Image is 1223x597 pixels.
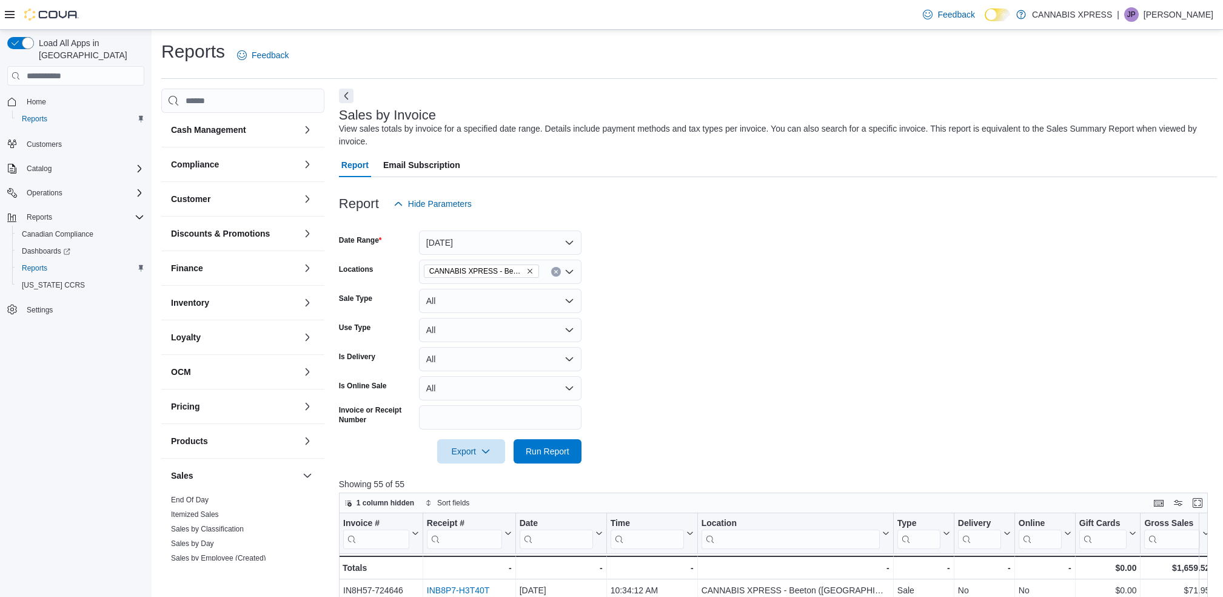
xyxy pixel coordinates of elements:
[1019,518,1071,549] button: Online
[171,524,244,534] span: Sales by Classification
[526,445,569,457] span: Run Report
[339,235,382,245] label: Date Range
[1144,561,1210,575] div: $1,659.52
[171,435,298,447] button: Products
[339,108,436,123] h3: Sales by Invoice
[22,302,144,317] span: Settings
[1144,518,1200,549] div: Gross Sales
[339,197,379,211] h3: Report
[300,365,315,379] button: OCM
[171,228,298,240] button: Discounts & Promotions
[27,97,46,107] span: Home
[565,267,574,277] button: Open list of options
[427,585,489,595] a: INB8P7-H3T40T
[701,561,889,575] div: -
[519,518,592,530] div: Date
[897,518,940,549] div: Type
[526,268,534,275] button: Remove CANNABIS XPRESS - Beeton (Main Street) from selection in this group
[389,192,477,216] button: Hide Parameters
[437,498,469,508] span: Sort fields
[300,261,315,275] button: Finance
[12,277,149,294] button: [US_STATE] CCRS
[427,561,512,575] div: -
[171,495,209,505] span: End Of Day
[1127,7,1136,22] span: JP
[300,434,315,448] button: Products
[437,439,505,464] button: Export
[12,226,149,243] button: Canadian Compliance
[300,192,315,206] button: Customer
[22,210,144,224] span: Reports
[171,158,219,170] h3: Compliance
[339,294,372,303] label: Sale Type
[2,184,149,201] button: Operations
[171,262,203,274] h3: Finance
[1019,518,1062,549] div: Online
[408,198,472,210] span: Hide Parameters
[171,470,298,482] button: Sales
[17,244,144,258] span: Dashboards
[357,498,414,508] span: 1 column hidden
[171,331,298,343] button: Loyalty
[2,160,149,177] button: Catalog
[171,510,219,519] span: Itemized Sales
[17,244,75,258] a: Dashboards
[701,518,879,530] div: Location
[2,135,149,152] button: Customers
[17,112,52,126] a: Reports
[340,496,419,510] button: 1 column hidden
[27,212,52,222] span: Reports
[958,518,1001,549] div: Delivery
[171,193,298,205] button: Customer
[343,518,409,549] div: Invoice #
[22,114,47,124] span: Reports
[424,265,539,278] span: CANNABIS XPRESS - Beeton (Main Street)
[300,226,315,241] button: Discounts & Promotions
[17,261,144,275] span: Reports
[519,518,592,549] div: Date
[897,518,940,530] div: Type
[610,518,683,530] div: Time
[429,265,524,277] span: CANNABIS XPRESS - Beeton ([GEOGRAPHIC_DATA])
[1171,496,1185,510] button: Display options
[419,376,581,400] button: All
[171,297,209,309] h3: Inventory
[551,267,561,277] button: Clear input
[519,518,602,549] button: Date
[300,330,315,345] button: Loyalty
[171,262,298,274] button: Finance
[27,188,62,198] span: Operations
[343,561,419,575] div: Totals
[1144,7,1213,22] p: [PERSON_NAME]
[339,89,353,103] button: Next
[252,49,289,61] span: Feedback
[17,278,90,292] a: [US_STATE] CCRS
[1079,561,1137,575] div: $0.00
[171,539,214,548] a: Sales by Day
[300,123,315,137] button: Cash Management
[12,260,149,277] button: Reports
[610,518,693,549] button: Time
[22,95,51,109] a: Home
[171,228,270,240] h3: Discounts & Promotions
[383,153,460,177] span: Email Subscription
[897,518,950,549] button: Type
[27,140,62,149] span: Customers
[171,158,298,170] button: Compliance
[12,110,149,127] button: Reports
[27,305,53,315] span: Settings
[1144,518,1200,530] div: Gross Sales
[171,470,193,482] h3: Sales
[22,280,85,290] span: [US_STATE] CCRS
[985,8,1010,21] input: Dark Mode
[427,518,502,530] div: Receipt #
[1079,518,1127,530] div: Gift Cards
[34,37,144,61] span: Load All Apps in [GEOGRAPHIC_DATA]
[1079,518,1137,549] button: Gift Cards
[419,347,581,371] button: All
[1124,7,1139,22] div: Jeffrey Penny
[1117,7,1119,22] p: |
[17,278,144,292] span: Washington CCRS
[937,8,974,21] span: Feedback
